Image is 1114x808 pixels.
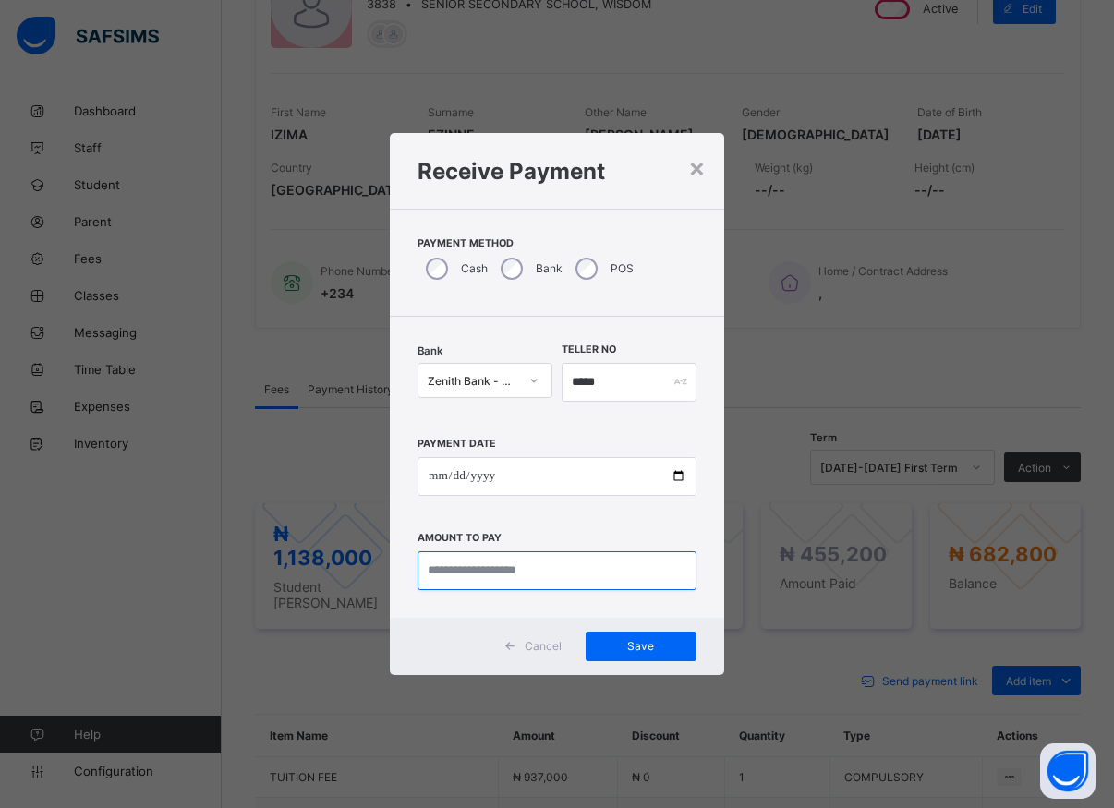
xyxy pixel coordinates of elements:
span: Bank [418,344,442,357]
label: Payment Date [418,438,496,450]
label: POS [611,261,634,275]
div: × [688,151,706,183]
label: Amount to pay [418,532,502,544]
span: Cancel [525,639,562,653]
label: Teller No [562,344,616,356]
button: Open asap [1040,743,1096,799]
span: Payment Method [418,237,696,249]
span: Save [599,639,683,653]
div: Zenith Bank - GOOD SHEPHERD SCHOOLS [428,373,518,387]
h1: Receive Payment [418,158,696,185]
label: Bank [536,261,563,275]
label: Cash [461,261,488,275]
